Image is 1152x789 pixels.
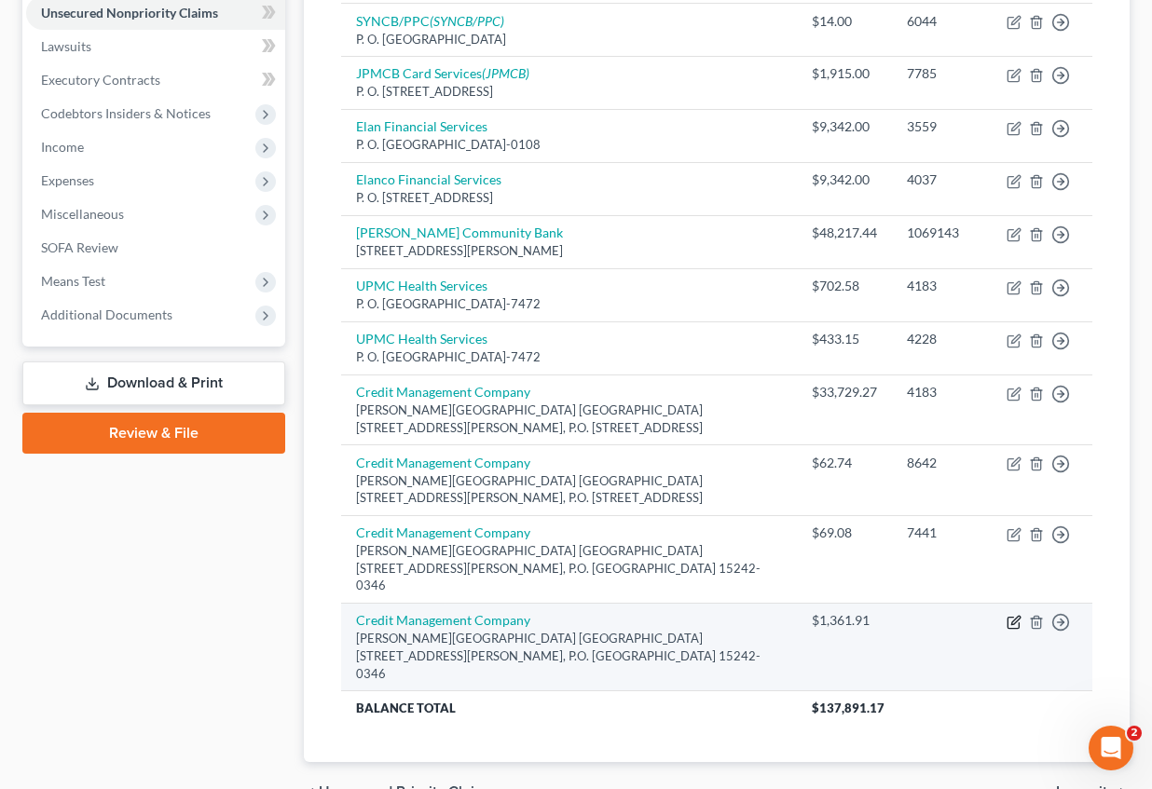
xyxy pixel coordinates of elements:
[356,612,530,628] a: Credit Management Company
[1127,726,1142,741] span: 2
[41,273,105,289] span: Means Test
[356,348,782,366] div: P. O. [GEOGRAPHIC_DATA]-7472
[41,172,94,188] span: Expenses
[22,413,285,454] a: Review & File
[907,170,977,189] div: 4037
[41,5,218,20] span: Unsecured Nonpriority Claims
[1089,726,1133,770] iframe: Intercom live chat
[356,242,782,260] div: [STREET_ADDRESS][PERSON_NAME]
[812,64,877,83] div: $1,915.00
[41,239,118,255] span: SOFA Review
[22,361,285,405] a: Download & Print
[26,30,285,63] a: Lawsuits
[41,72,160,88] span: Executory Contracts
[356,171,501,187] a: Elanco Financial Services
[26,63,285,97] a: Executory Contracts
[356,65,529,81] a: JPMCB Card Services(JPMCB)
[356,136,782,154] div: P. O. [GEOGRAPHIC_DATA]-0108
[356,189,782,207] div: P. O. [STREET_ADDRESS]
[812,117,877,136] div: $9,342.00
[356,630,782,682] div: [PERSON_NAME][GEOGRAPHIC_DATA] [GEOGRAPHIC_DATA][STREET_ADDRESS][PERSON_NAME], P.O. [GEOGRAPHIC_D...
[341,690,797,724] th: Balance Total
[812,454,877,472] div: $62.74
[812,701,885,715] span: $137,891.17
[356,31,782,48] div: P. O. [GEOGRAPHIC_DATA]
[907,383,977,401] div: 4183
[356,13,504,29] a: SYNCB/PPC(SYNCB/PPC)
[356,455,530,470] a: Credit Management Company
[907,330,977,348] div: 4228
[812,277,877,295] div: $702.58
[812,524,877,542] div: $69.08
[430,13,504,29] i: (SYNCB/PPC)
[41,38,91,54] span: Lawsuits
[907,117,977,136] div: 3559
[356,278,487,293] a: UPMC Health Services
[26,231,285,265] a: SOFA Review
[812,611,877,630] div: $1,361.91
[812,170,877,189] div: $9,342.00
[482,65,529,81] i: (JPMCB)
[356,118,487,134] a: Elan Financial Services
[812,224,877,242] div: $48,217.44
[907,524,977,542] div: 7441
[41,105,211,121] span: Codebtors Insiders & Notices
[356,83,782,101] div: P. O. [STREET_ADDRESS]
[907,224,977,242] div: 1069143
[356,331,487,347] a: UPMC Health Services
[41,206,124,222] span: Miscellaneous
[907,64,977,83] div: 7785
[812,383,877,401] div: $33,729.27
[356,542,782,594] div: [PERSON_NAME][GEOGRAPHIC_DATA] [GEOGRAPHIC_DATA][STREET_ADDRESS][PERSON_NAME], P.O. [GEOGRAPHIC_D...
[812,330,877,348] div: $433.15
[907,12,977,31] div: 6044
[41,306,172,322] span: Additional Documents
[907,454,977,472] div: 8642
[356,295,782,313] div: P. O. [GEOGRAPHIC_DATA]-7472
[356,224,563,240] a: [PERSON_NAME] Community Bank
[356,472,782,507] div: [PERSON_NAME][GEOGRAPHIC_DATA] [GEOGRAPHIC_DATA][STREET_ADDRESS][PERSON_NAME], P.O. [STREET_ADDRESS]
[812,12,877,31] div: $14.00
[356,524,530,540] a: Credit Management Company
[41,139,84,155] span: Income
[907,277,977,295] div: 4183
[356,384,530,400] a: Credit Management Company
[356,401,782,436] div: [PERSON_NAME][GEOGRAPHIC_DATA] [GEOGRAPHIC_DATA][STREET_ADDRESS][PERSON_NAME], P.O. [STREET_ADDRESS]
